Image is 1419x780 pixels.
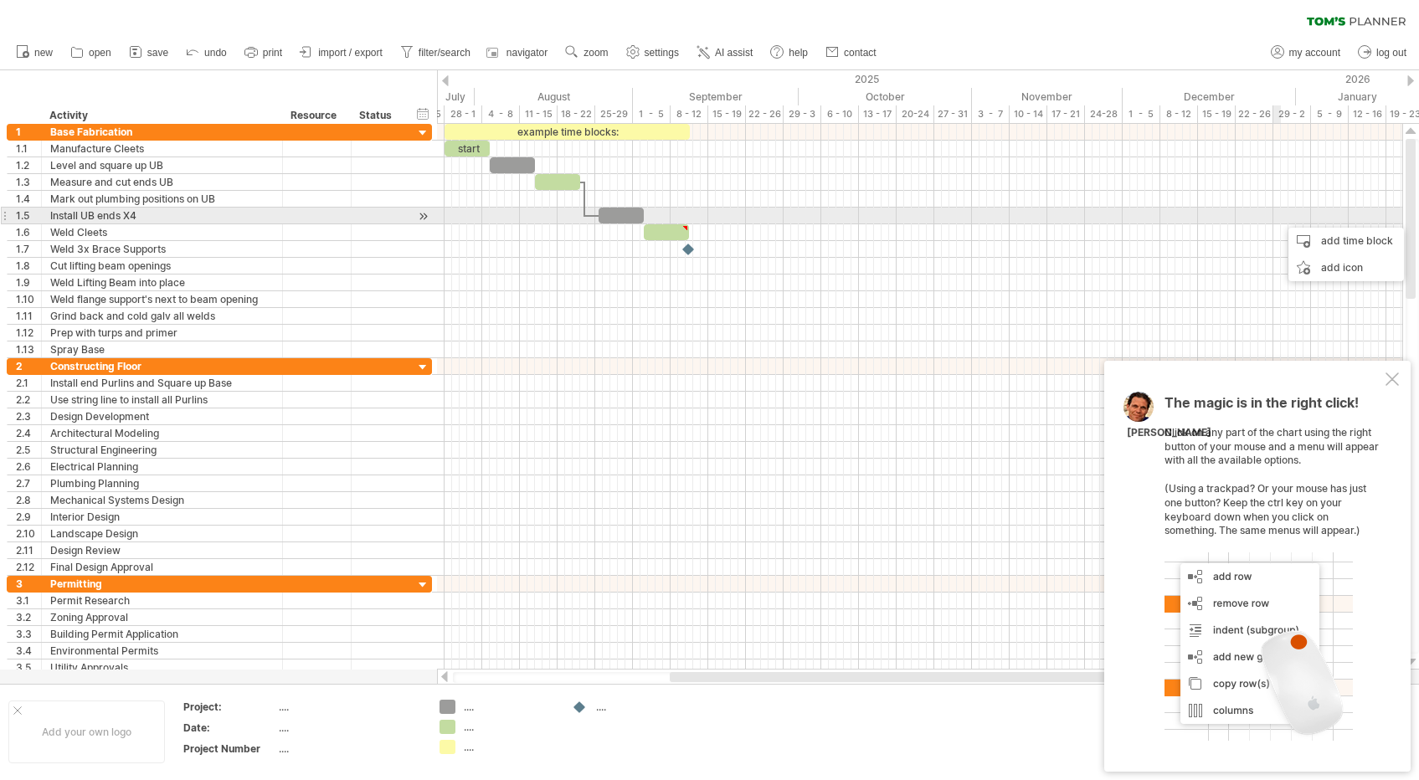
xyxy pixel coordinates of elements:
div: Weld Cleets [50,224,274,240]
div: Date: [183,721,275,735]
div: Mechanical Systems Design [50,492,274,508]
span: contact [844,47,877,59]
span: navigator [506,47,548,59]
div: 1.8 [16,258,41,274]
div: 2.1 [16,375,41,391]
div: .... [596,700,687,714]
div: Project: [183,700,275,714]
div: 12 - 16 [1349,105,1386,123]
div: Status [359,107,396,124]
div: Install end Purlins and Square up Base [50,375,274,391]
div: Cut lifting beam openings [50,258,274,274]
span: help [789,47,808,59]
span: AI assist [715,47,753,59]
div: Spray Base [50,341,274,357]
div: September 2025 [633,88,799,105]
div: Constructing Floor [50,358,274,374]
div: 1.5 [16,208,41,223]
div: Weld 3x Brace Supports [50,241,274,257]
div: Design Development [50,408,274,424]
a: contact [821,42,882,64]
div: 2.9 [16,509,41,525]
div: 22 - 26 [1236,105,1273,123]
a: settings [622,42,684,64]
span: (Using a trackpad? Or your mouse has just one button? Keep the ctrl key on your keyboard down whe... [1165,482,1366,536]
div: Project Number [183,742,275,756]
div: 3 - 7 [972,105,1010,123]
div: Landscape Design [50,526,274,541]
div: Zoning Approval [50,609,274,625]
div: 10 - 14 [1010,105,1047,123]
a: import / export [296,42,388,64]
div: 6 - 10 [821,105,859,123]
div: Architectural Modeling [50,425,274,441]
div: 1.7 [16,241,41,257]
div: Level and square up UB [50,157,274,173]
div: Interior Design [50,509,274,525]
div: 1.10 [16,291,41,307]
div: .... [279,721,419,735]
div: 29 - 3 [784,105,821,123]
div: Utility Approvals [50,659,274,675]
div: Add your own logo [8,700,165,763]
div: 27 - 31 [934,105,972,123]
div: Environmental Permits [50,643,274,659]
div: Building Permit Application [50,626,274,642]
div: 1.9 [16,275,41,290]
div: August 2025 [475,88,633,105]
div: 15 - 19 [708,105,746,123]
div: 20-24 [897,105,934,123]
div: 3 [16,576,41,592]
div: .... [279,742,419,756]
div: Measure and cut ends UB [50,174,274,190]
div: 1.3 [16,174,41,190]
div: Manufacture Cleets [50,141,274,157]
div: Final Design Approval [50,559,274,575]
div: add icon [1288,254,1404,281]
div: Grind back and cold galv all welds [50,308,274,324]
div: 2.11 [16,542,41,558]
div: Design Review [50,542,274,558]
div: 2.4 [16,425,41,441]
div: 15 - 19 [1198,105,1236,123]
div: 3.3 [16,626,41,642]
div: start [445,141,490,157]
span: save [147,47,168,59]
div: October 2025 [799,88,972,105]
div: December 2025 [1123,88,1296,105]
a: undo [182,42,232,64]
div: 2.7 [16,475,41,491]
span: log out [1376,47,1406,59]
div: Click on any part of the chart using the right button of your mouse and a menu will appear with a... [1165,396,1382,741]
div: 3.4 [16,643,41,659]
span: open [89,47,111,59]
div: Activity [49,107,273,124]
a: save [125,42,173,64]
div: 1.6 [16,224,41,240]
div: .... [464,720,555,734]
div: Permitting [50,576,274,592]
a: AI assist [692,42,758,64]
div: 28 - 1 [445,105,482,123]
div: 2.3 [16,408,41,424]
div: example time blocks: [445,124,690,140]
a: my account [1267,42,1345,64]
div: Resource [290,107,342,124]
div: Structural Engineering [50,442,274,458]
a: print [240,42,287,64]
div: 2.12 [16,559,41,575]
div: 25-29 [595,105,633,123]
div: .... [464,700,555,714]
span: print [263,47,282,59]
span: undo [204,47,227,59]
div: 1.11 [16,308,41,324]
div: 8 - 12 [671,105,708,123]
div: [PERSON_NAME] [1127,426,1211,440]
div: 2.2 [16,392,41,408]
div: 4 - 8 [482,105,520,123]
div: Install UB ends X4 [50,208,274,223]
div: 2.6 [16,459,41,475]
div: Weld Lifting Beam into place [50,275,274,290]
span: my account [1289,47,1340,59]
div: 1 [16,124,41,140]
